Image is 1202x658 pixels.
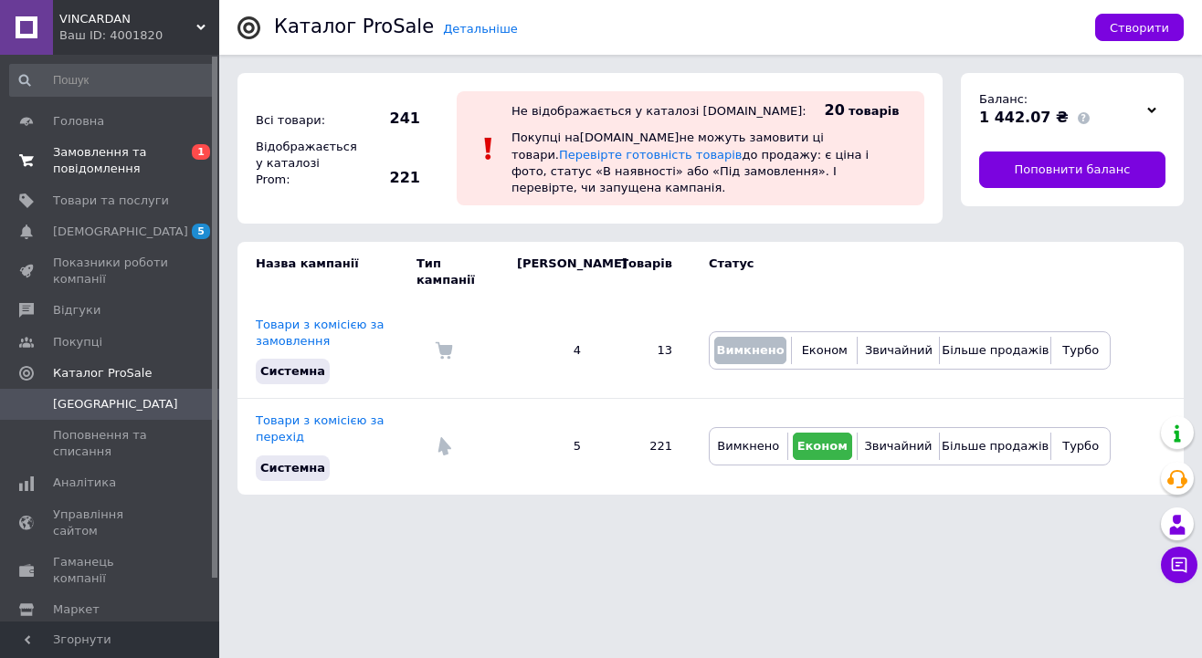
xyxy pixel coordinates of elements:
img: Комісія за перехід [435,437,453,455]
span: Головна [53,113,104,130]
td: Товарів [599,242,691,302]
td: 13 [599,303,691,399]
span: товарів [849,104,899,118]
span: Економ [797,439,848,453]
span: 1 442.07 ₴ [979,109,1069,126]
span: Баланс: [979,92,1028,106]
a: Поповнити баланс [979,151,1165,188]
div: Не відображається у каталозі [DOMAIN_NAME]: [511,104,807,118]
span: 221 [356,168,420,188]
span: Покупці на [DOMAIN_NAME] не можуть замовити ці товари. до продажу: є ціна і фото, статус «В наявн... [511,131,869,194]
span: Більше продажів [942,439,1049,453]
a: Товари з комісією за замовлення [256,318,384,348]
span: Створити [1110,21,1169,35]
button: Вимкнено [714,433,783,460]
span: Каталог ProSale [53,365,152,381]
span: Вимкнено [716,343,784,357]
button: Турбо [1056,433,1105,460]
a: Товари з комісією за перехід [256,413,384,444]
span: Маркет [53,601,100,618]
span: Замовлення та повідомлення [53,144,169,177]
span: Поповнення та списання [53,427,169,460]
span: Системна [260,364,325,378]
span: Турбо [1062,439,1099,453]
button: Більше продажів [944,433,1046,460]
span: Гаманець компанії [53,554,169,587]
input: Пошук [9,64,216,97]
td: [PERSON_NAME] [499,242,599,302]
a: Перевірте готовність товарів [559,148,743,162]
button: Економ [796,337,852,364]
a: Детальніше [443,22,518,36]
span: [GEOGRAPHIC_DATA] [53,396,178,413]
button: Економ [793,433,852,460]
span: [DEMOGRAPHIC_DATA] [53,224,188,240]
span: Поповнити баланс [1015,162,1131,178]
span: Аналітика [53,475,116,491]
button: Турбо [1056,337,1105,364]
td: 4 [499,303,599,399]
span: 20 [825,101,845,119]
span: Звичайний [865,343,933,357]
img: Комісія за замовлення [435,341,453,360]
span: Товари та послуги [53,193,169,209]
span: Турбо [1062,343,1099,357]
div: Відображається у каталозі Prom: [251,134,352,193]
button: Більше продажів [944,337,1046,364]
td: 221 [599,399,691,495]
img: :exclamation: [475,135,502,162]
span: 1 [192,144,210,160]
span: Економ [802,343,848,357]
span: Показники роботи компанії [53,255,169,287]
td: Статус [691,242,1111,302]
span: Системна [260,461,325,475]
td: 5 [499,399,599,495]
button: Звичайний [862,337,934,364]
span: 5 [192,224,210,239]
td: Тип кампанії [416,242,499,302]
button: Чат з покупцем [1161,547,1197,583]
div: Ваш ID: 4001820 [59,27,219,44]
span: 241 [356,109,420,129]
span: Покупці [53,334,102,350]
div: Всі товари: [251,108,352,133]
button: Вимкнено [714,337,786,364]
div: Каталог ProSale [274,17,434,37]
button: Звичайний [862,433,934,460]
span: Звичайний [864,439,932,453]
button: Створити [1095,14,1184,41]
span: VINCARDAN [59,11,196,27]
span: Вимкнено [717,439,779,453]
span: Більше продажів [942,343,1049,357]
td: Назва кампанії [237,242,416,302]
span: Управління сайтом [53,507,169,539]
span: Відгуки [53,302,100,319]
